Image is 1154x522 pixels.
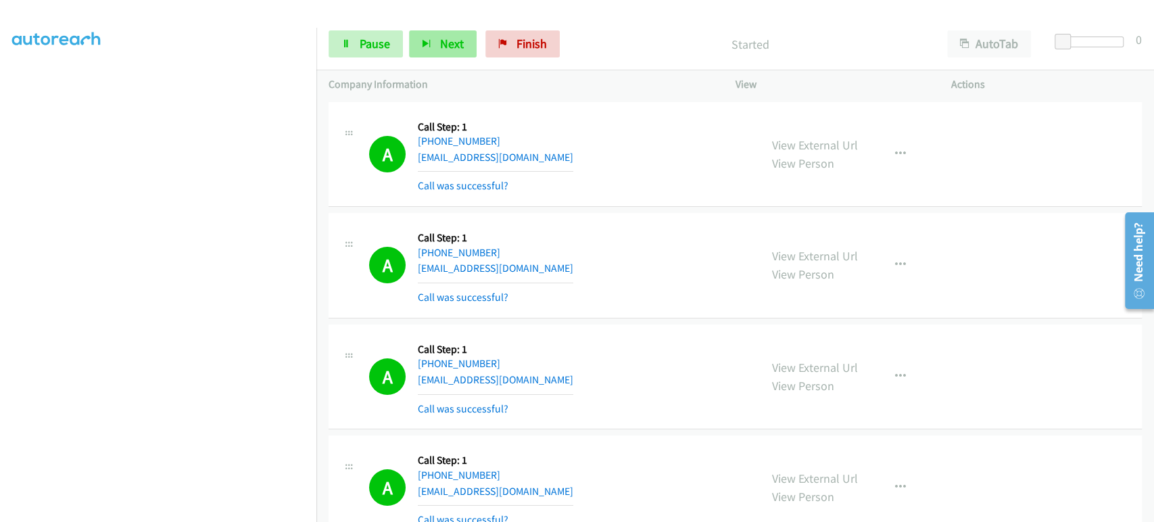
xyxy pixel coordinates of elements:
[516,36,547,51] span: Finish
[947,30,1031,57] button: AutoTab
[772,360,858,375] a: View External Url
[418,231,573,245] h5: Call Step: 1
[369,469,406,506] h1: A
[772,248,858,264] a: View External Url
[1061,37,1124,47] div: Delay between calls (in seconds)
[418,135,500,147] a: [PHONE_NUMBER]
[329,30,403,57] a: Pause
[772,489,834,504] a: View Person
[1136,30,1142,49] div: 0
[951,76,1142,93] p: Actions
[772,266,834,282] a: View Person
[360,36,390,51] span: Pause
[1115,207,1154,314] iframe: Resource Center
[772,378,834,394] a: View Person
[369,247,406,283] h1: A
[369,358,406,395] h1: A
[485,30,560,57] a: Finish
[418,120,573,134] h5: Call Step: 1
[418,246,500,259] a: [PHONE_NUMBER]
[440,36,464,51] span: Next
[418,179,508,192] a: Call was successful?
[772,137,858,153] a: View External Url
[418,402,508,415] a: Call was successful?
[418,343,573,356] h5: Call Step: 1
[418,454,573,467] h5: Call Step: 1
[772,156,834,171] a: View Person
[329,76,711,93] p: Company Information
[418,373,573,386] a: [EMAIL_ADDRESS][DOMAIN_NAME]
[736,76,927,93] p: View
[578,35,923,53] p: Started
[418,291,508,304] a: Call was successful?
[369,136,406,172] h1: A
[418,262,573,275] a: [EMAIL_ADDRESS][DOMAIN_NAME]
[418,485,573,498] a: [EMAIL_ADDRESS][DOMAIN_NAME]
[418,151,573,164] a: [EMAIL_ADDRESS][DOMAIN_NAME]
[409,30,477,57] button: Next
[418,469,500,481] a: [PHONE_NUMBER]
[418,357,500,370] a: [PHONE_NUMBER]
[772,471,858,486] a: View External Url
